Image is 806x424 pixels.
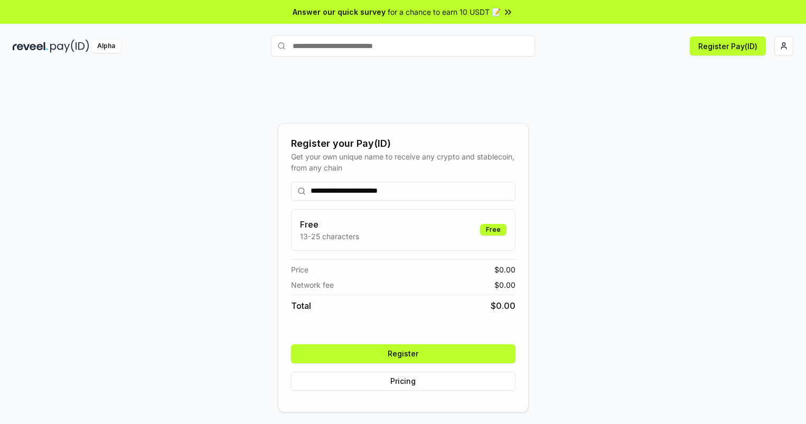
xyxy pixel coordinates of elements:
[300,231,359,242] p: 13-25 characters
[50,40,89,53] img: pay_id
[291,136,516,151] div: Register your Pay(ID)
[480,224,507,235] div: Free
[13,40,48,53] img: reveel_dark
[291,344,516,363] button: Register
[494,264,516,275] span: $ 0.00
[388,6,501,17] span: for a chance to earn 10 USDT 📝
[91,40,121,53] div: Alpha
[491,299,516,312] span: $ 0.00
[300,218,359,231] h3: Free
[291,151,516,173] div: Get your own unique name to receive any crypto and stablecoin, from any chain
[293,6,386,17] span: Answer our quick survey
[291,372,516,391] button: Pricing
[291,279,334,290] span: Network fee
[690,36,766,55] button: Register Pay(ID)
[291,264,308,275] span: Price
[494,279,516,290] span: $ 0.00
[291,299,311,312] span: Total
